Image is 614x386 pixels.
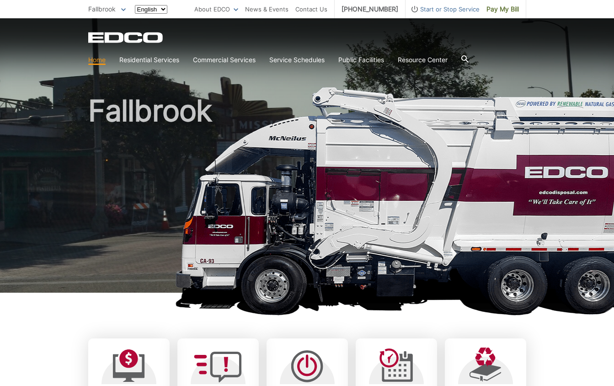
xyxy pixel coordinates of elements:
[88,55,106,65] a: Home
[88,96,526,297] h1: Fallbrook
[193,55,256,65] a: Commercial Services
[119,55,179,65] a: Residential Services
[135,5,167,14] select: Select a language
[398,55,448,65] a: Resource Center
[295,4,327,14] a: Contact Us
[486,4,519,14] span: Pay My Bill
[194,4,238,14] a: About EDCO
[88,32,164,43] a: EDCD logo. Return to the homepage.
[269,55,325,65] a: Service Schedules
[88,5,116,13] span: Fallbrook
[338,55,384,65] a: Public Facilities
[245,4,288,14] a: News & Events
